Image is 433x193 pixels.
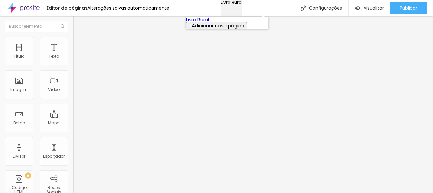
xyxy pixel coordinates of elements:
[349,2,390,14] button: Visualizar
[10,87,28,92] font: Imagem
[43,154,65,159] font: Espaçador
[5,21,68,32] input: Buscar elemento
[186,16,209,23] a: Livro Rural
[364,5,384,11] font: Visualizar
[192,22,244,29] font: Adicionar nova página
[186,22,247,29] button: Adicionar nova página
[48,120,60,126] font: Mapa
[47,5,87,11] font: Editor de páginas
[73,16,433,193] iframe: Editor
[355,5,360,11] img: view-1.svg
[390,2,427,14] button: Publicar
[400,5,417,11] font: Publicar
[13,154,25,159] font: Divisor
[49,53,59,59] font: Texto
[301,5,306,11] img: Ícone
[48,87,60,92] font: Vídeo
[87,5,169,11] font: Alterações salvas automaticamente
[13,120,25,126] font: Botão
[61,24,65,28] img: Ícone
[309,5,342,11] font: Configurações
[14,53,24,59] font: Título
